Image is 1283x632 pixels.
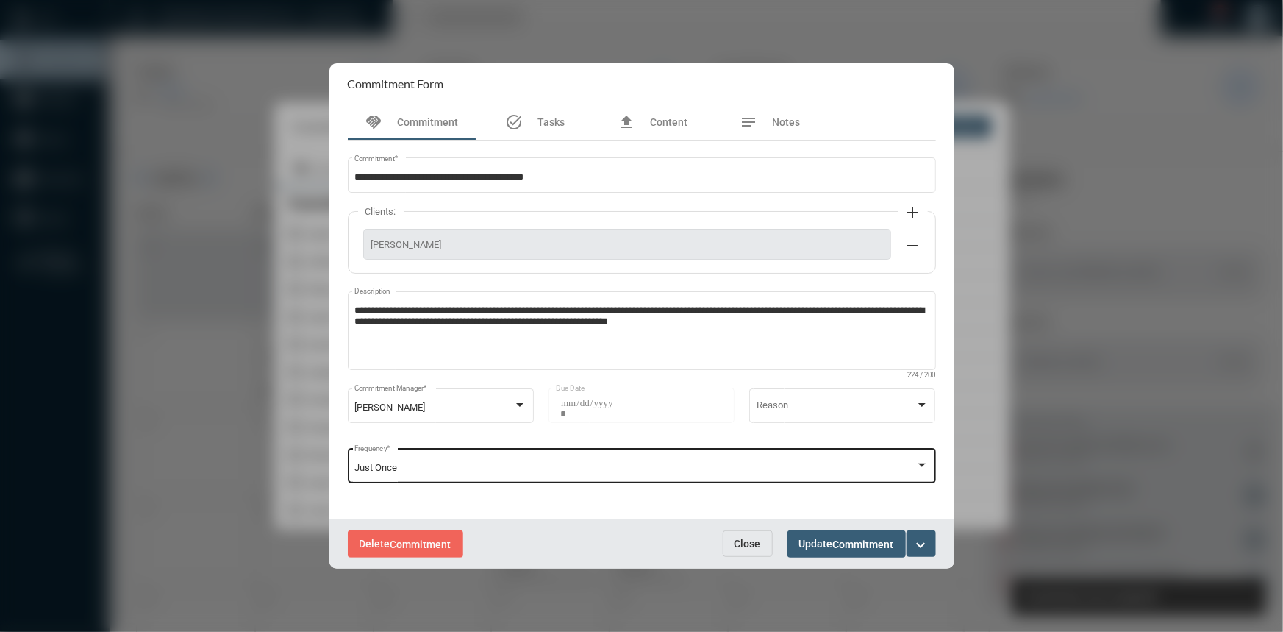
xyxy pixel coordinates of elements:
[904,237,922,255] mat-icon: remove
[354,402,425,413] span: [PERSON_NAME]
[773,116,801,128] span: Notes
[912,536,930,554] mat-icon: expand_more
[348,530,463,558] button: DeleteCommitment
[799,538,894,550] span: Update
[537,116,565,128] span: Tasks
[618,113,635,131] mat-icon: file_upload
[740,113,758,131] mat-icon: notes
[365,113,383,131] mat-icon: handshake
[358,206,404,217] label: Clients:
[904,204,922,221] mat-icon: add
[348,77,444,90] h2: Commitment Form
[735,538,761,550] span: Close
[833,539,894,550] span: Commitment
[650,116,687,128] span: Content
[398,116,459,128] span: Commitment
[354,462,397,473] span: Just Once
[390,539,451,550] span: Commitment
[723,530,773,557] button: Close
[371,239,883,250] span: [PERSON_NAME]
[360,538,451,550] span: Delete
[787,530,906,558] button: UpdateCommitment
[908,372,936,380] mat-hint: 224 / 200
[505,113,523,131] mat-icon: task_alt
